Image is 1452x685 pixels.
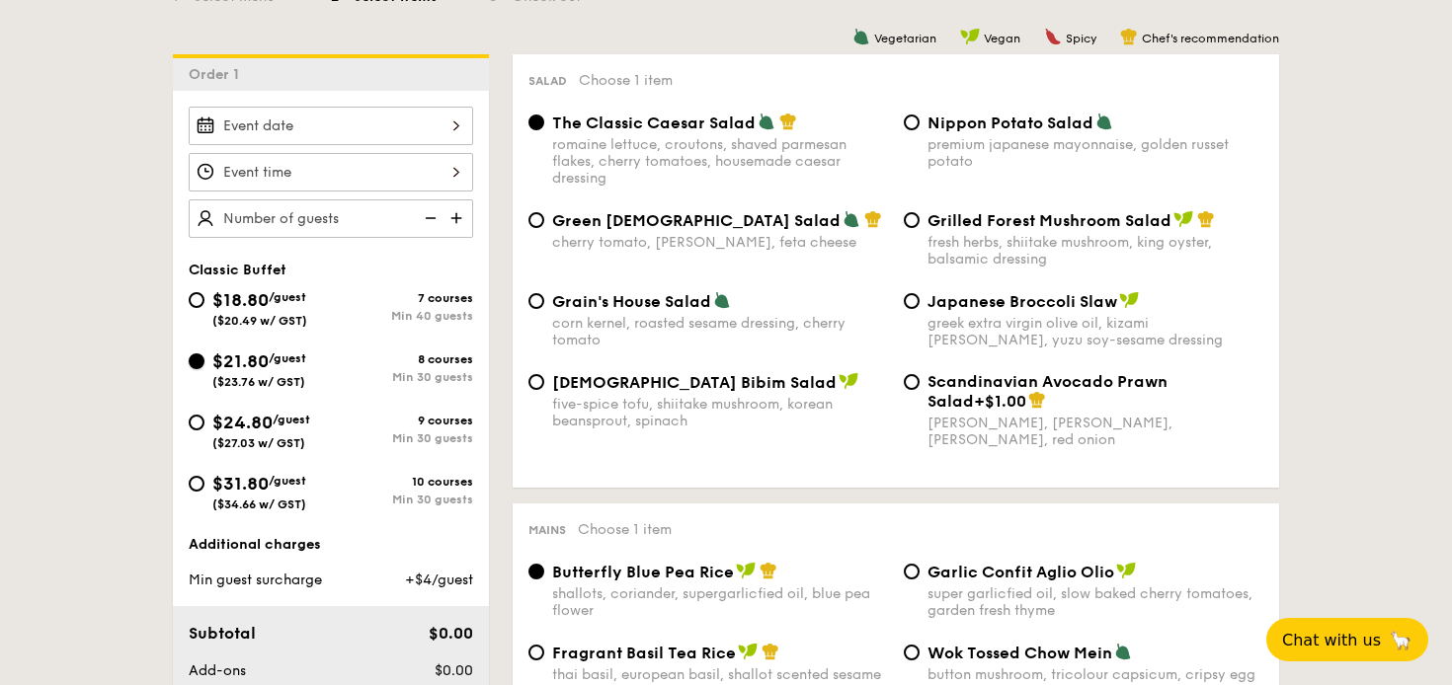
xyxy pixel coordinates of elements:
span: Vegetarian [874,32,936,45]
img: icon-vegan.f8ff3823.svg [1173,210,1193,228]
div: premium japanese mayonnaise, golden russet potato [928,136,1263,170]
span: Subtotal [189,624,256,643]
input: Butterfly Blue Pea Riceshallots, coriander, supergarlicfied oil, blue pea flower [528,564,544,579]
img: icon-reduce.1d2dbef1.svg [414,199,444,237]
div: fresh herbs, shiitake mushroom, king oyster, balsamic dressing [928,234,1263,267]
img: icon-vegetarian.fe4039eb.svg [843,210,860,228]
span: Chat with us [1282,631,1381,649]
span: Wok Tossed Chow Mein [928,644,1112,662]
div: 7 courses [331,291,473,305]
span: Min guest surcharge [189,571,322,588]
img: icon-chef-hat.a58ddaea.svg [779,113,797,130]
span: $0.00 [435,662,473,679]
img: icon-chef-hat.a58ddaea.svg [762,643,779,660]
span: Vegan [984,32,1020,45]
div: greek extra virgin olive oil, kizami [PERSON_NAME], yuzu soy-sesame dressing [928,315,1263,348]
span: /guest [269,351,306,365]
img: icon-chef-hat.a58ddaea.svg [760,562,777,579]
input: Scandinavian Avocado Prawn Salad+$1.00[PERSON_NAME], [PERSON_NAME], [PERSON_NAME], red onion [904,374,920,390]
div: super garlicfied oil, slow baked cherry tomatoes, garden fresh thyme [928,585,1263,619]
img: icon-vegan.f8ff3823.svg [736,562,756,579]
span: Classic Buffet [189,262,286,278]
input: $21.80/guest($23.76 w/ GST)8 coursesMin 30 guests [189,353,204,369]
img: icon-chef-hat.a58ddaea.svg [1197,210,1215,228]
input: Event date [189,107,473,145]
span: Japanese Broccoli Slaw [928,292,1117,311]
img: icon-vegetarian.fe4039eb.svg [758,113,775,130]
span: Mains [528,523,566,537]
span: ($34.66 w/ GST) [212,497,306,511]
span: +$1.00 [974,392,1026,411]
img: icon-vegan.f8ff3823.svg [1116,562,1136,579]
div: [PERSON_NAME], [PERSON_NAME], [PERSON_NAME], red onion [928,415,1263,448]
span: Choose 1 item [579,72,673,89]
input: Fragrant Basil Tea Ricethai basil, european basil, shallot scented sesame oil, barley multigrain ... [528,645,544,660]
img: icon-vegetarian.fe4039eb.svg [1095,113,1113,130]
input: The Classic Caesar Saladromaine lettuce, croutons, shaved parmesan flakes, cherry tomatoes, house... [528,114,544,130]
input: Garlic Confit Aglio Oliosuper garlicfied oil, slow baked cherry tomatoes, garden fresh thyme [904,564,920,579]
input: Green [DEMOGRAPHIC_DATA] Saladcherry tomato, [PERSON_NAME], feta cheese [528,212,544,228]
img: icon-spicy.37a8142b.svg [1044,28,1062,45]
img: icon-chef-hat.a58ddaea.svg [1028,391,1046,409]
span: Scandinavian Avocado Prawn Salad [928,372,1168,411]
div: 8 courses [331,352,473,366]
span: Spicy [1066,32,1096,45]
span: ($23.76 w/ GST) [212,375,305,389]
img: icon-vegetarian.fe4039eb.svg [713,291,731,309]
input: Nippon Potato Saladpremium japanese mayonnaise, golden russet potato [904,114,920,130]
input: $31.80/guest($34.66 w/ GST)10 coursesMin 30 guests [189,476,204,492]
input: Japanese Broccoli Slawgreek extra virgin olive oil, kizami [PERSON_NAME], yuzu soy-sesame dressing [904,293,920,309]
span: ($20.49 w/ GST) [212,314,307,328]
span: /guest [269,474,306,488]
img: icon-vegetarian.fe4039eb.svg [1114,643,1132,660]
div: 10 courses [331,475,473,489]
img: icon-vegan.f8ff3823.svg [1119,291,1139,309]
span: $21.80 [212,350,269,372]
div: Min 40 guests [331,309,473,323]
input: Number of guests [189,199,473,238]
div: 9 courses [331,414,473,427]
input: $24.80/guest($27.03 w/ GST)9 coursesMin 30 guests [189,415,204,430]
img: icon-vegan.f8ff3823.svg [738,643,758,660]
img: icon-vegetarian.fe4039eb.svg [852,28,870,45]
span: $31.80 [212,473,269,495]
span: ($27.03 w/ GST) [212,436,305,450]
div: romaine lettuce, croutons, shaved parmesan flakes, cherry tomatoes, housemade caesar dressing [552,136,888,187]
div: Min 30 guests [331,370,473,384]
span: Garlic Confit Aglio Olio [928,563,1114,581]
span: $18.80 [212,289,269,311]
input: Grilled Forest Mushroom Saladfresh herbs, shiitake mushroom, king oyster, balsamic dressing [904,212,920,228]
div: Min 30 guests [331,493,473,506]
input: Wok Tossed Chow Meinbutton mushroom, tricolour capsicum, cripsy egg noodle, kikkoman, super garli... [904,645,920,660]
div: shallots, coriander, supergarlicfied oil, blue pea flower [552,585,888,619]
div: five-spice tofu, shiitake mushroom, korean beansprout, spinach [552,396,888,429]
span: /guest [273,413,310,426]
input: Grain's House Saladcorn kernel, roasted sesame dressing, cherry tomato [528,293,544,309]
img: icon-vegan.f8ff3823.svg [839,372,858,390]
span: The Classic Caesar Salad [552,114,756,132]
img: icon-chef-hat.a58ddaea.svg [1120,28,1138,45]
span: Butterfly Blue Pea Rice [552,563,734,581]
span: +$4/guest [405,571,473,588]
span: Green [DEMOGRAPHIC_DATA] Salad [552,211,841,230]
span: Choose 1 item [578,521,672,538]
span: Grilled Forest Mushroom Salad [928,211,1171,230]
input: [DEMOGRAPHIC_DATA] Bibim Saladfive-spice tofu, shiitake mushroom, korean beansprout, spinach [528,374,544,390]
span: [DEMOGRAPHIC_DATA] Bibim Salad [552,373,837,392]
div: corn kernel, roasted sesame dressing, cherry tomato [552,315,888,348]
span: Chef's recommendation [1142,32,1279,45]
span: Grain's House Salad [552,292,711,311]
input: $18.80/guest($20.49 w/ GST)7 coursesMin 40 guests [189,292,204,308]
button: Chat with us🦙 [1266,618,1428,661]
img: icon-add.58712e84.svg [444,199,473,237]
input: Event time [189,153,473,191]
span: $24.80 [212,412,273,433]
img: icon-chef-hat.a58ddaea.svg [864,210,882,228]
span: 🦙 [1389,629,1412,651]
span: Add-ons [189,662,246,679]
span: Fragrant Basil Tea Rice [552,644,736,662]
img: icon-vegan.f8ff3823.svg [960,28,980,45]
span: Salad [528,74,567,88]
div: cherry tomato, [PERSON_NAME], feta cheese [552,234,888,251]
span: /guest [269,290,306,304]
